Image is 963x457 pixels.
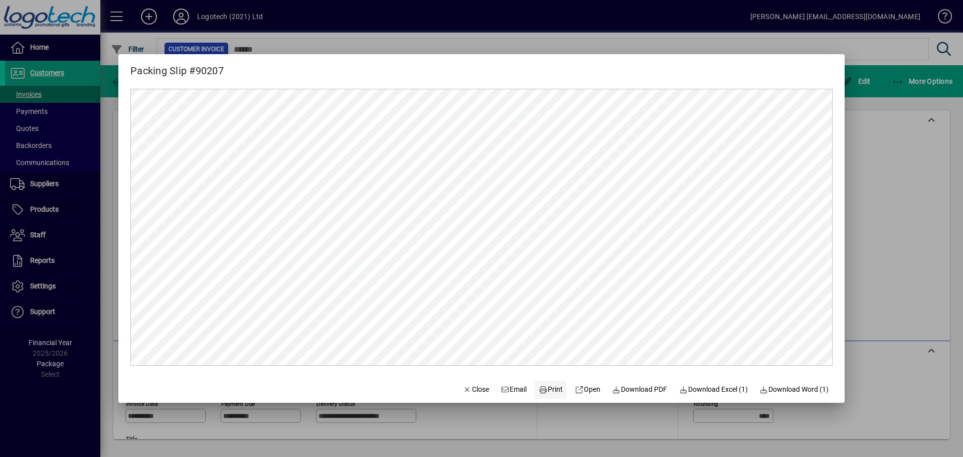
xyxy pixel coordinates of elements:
span: Download Excel (1) [679,384,748,395]
span: Print [539,384,563,395]
span: Email [501,384,527,395]
span: Close [463,384,489,395]
span: Download PDF [612,384,668,395]
button: Download Excel (1) [675,381,752,399]
button: Download Word (1) [756,381,833,399]
span: Open [575,384,600,395]
a: Open [571,381,604,399]
span: Download Word (1) [760,384,829,395]
button: Close [459,381,493,399]
button: Print [535,381,567,399]
h2: Packing Slip #90207 [118,54,236,79]
a: Download PDF [608,381,672,399]
button: Email [497,381,531,399]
